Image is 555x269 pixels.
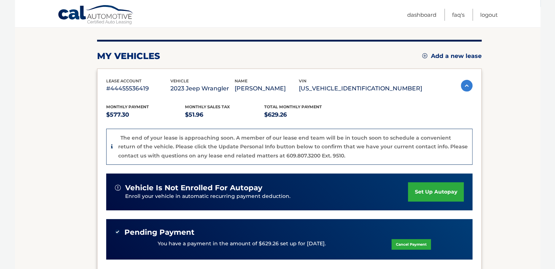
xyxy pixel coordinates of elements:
[106,78,142,83] span: lease account
[170,83,235,94] p: 2023 Jeep Wrangler
[408,182,463,202] a: set up autopay
[185,110,264,120] p: $51.96
[235,78,247,83] span: name
[106,110,185,120] p: $577.30
[170,78,189,83] span: vehicle
[106,104,149,109] span: Monthly Payment
[124,228,194,237] span: Pending Payment
[422,52,482,60] a: Add a new lease
[106,83,170,94] p: #44455536419
[299,83,422,94] p: [US_VEHICLE_IDENTIFICATION_NUMBER]
[58,5,134,26] a: Cal Automotive
[392,239,431,250] a: Cancel Payment
[480,9,498,21] a: Logout
[185,104,230,109] span: Monthly sales Tax
[115,229,120,234] img: check-green.svg
[264,110,343,120] p: $629.26
[97,51,160,62] h2: my vehicles
[461,80,473,91] img: accordion-active.svg
[118,134,468,159] p: The end of your lease is approaching soon. A member of our lease end team will be in touch soon t...
[158,240,326,248] p: You have a payment in the amount of $629.26 set up for [DATE].
[125,183,262,192] span: vehicle is not enrolled for autopay
[115,185,121,191] img: alert-white.svg
[407,9,436,21] a: Dashboard
[264,104,322,109] span: Total Monthly Payment
[299,78,307,83] span: vin
[452,9,465,21] a: FAQ's
[422,53,427,58] img: add.svg
[125,192,408,200] p: Enroll your vehicle in automatic recurring payment deduction.
[235,83,299,94] p: [PERSON_NAME]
